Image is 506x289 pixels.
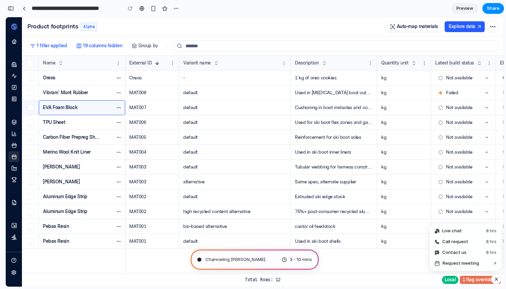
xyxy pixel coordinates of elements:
[432,190,478,199] div: Not available
[432,161,478,169] div: Not available
[37,43,50,49] div: Name
[442,249,467,256] span: Contact us
[375,86,381,95] div: kg
[177,146,192,154] div: default
[109,131,117,139] button: Material actions
[289,220,335,228] div: Used in ski boot shells
[432,72,478,80] div: Failed
[375,43,403,49] div: Quantity unit
[37,146,95,154] a: [PERSON_NAME]
[361,42,369,50] button: Menu
[375,131,381,139] div: kg
[375,190,381,199] div: kg
[22,23,65,34] button: 1 filter applied
[486,249,497,256] span: 8 hrs
[375,146,381,154] div: kg
[442,238,468,245] span: Call request
[391,7,432,12] span: Auto-map materials
[123,176,140,184] div: MAT002
[289,176,339,184] div: Extruded ski edge stock
[470,42,478,50] button: Sort
[486,228,497,234] span: 8 hrs
[123,23,157,34] button: Group by
[123,190,140,199] div: MAT002
[442,228,462,234] span: Live chat
[51,42,59,50] button: Sort
[37,116,95,124] a: Carbon Fiber Prepreg Sheet
[429,43,468,49] div: Latest build status
[123,57,136,65] div: Oreos
[123,86,140,95] div: MAT007
[371,38,425,53] div: Quantity unit
[109,146,117,154] button: Material actions
[482,3,504,14] button: Share
[486,238,497,245] span: 8 hrs
[123,101,140,109] div: MAT006
[289,86,367,95] div: Cushioning in boot midsoles and collars
[415,42,423,50] button: Menu
[123,205,140,213] div: MAT001
[205,256,266,263] span: Channeling [PERSON_NAME] .
[123,161,140,169] div: MAT003
[289,101,367,109] div: Used for ski boot flex zones and gaiters
[436,259,453,267] span: Local
[177,220,192,228] div: default
[109,57,117,64] button: Material actions
[432,116,478,124] div: Not available
[109,206,117,213] button: Material actions
[456,5,473,12] span: Preview
[177,116,192,124] div: default
[289,131,345,139] div: Used in ski boot inner liners
[289,116,356,124] div: Reinforcement for ski boot soles
[289,57,331,65] div: 1 kg of oreo cookies
[289,72,367,80] div: Used in mountaineering boot outsoles
[37,190,95,199] a: Aluminum Edge Strip
[432,131,478,139] div: Not available
[314,42,322,50] button: Sort
[37,57,95,65] a: Oreos
[37,131,95,139] a: Merino Wool Knit Liner
[289,161,350,169] div: Same spec, alternate supplier
[33,38,119,53] div: Name
[285,38,371,53] div: Description
[375,57,381,65] div: kg
[123,146,140,154] div: MAT003
[109,220,117,228] button: Material actions
[289,190,367,199] div: 75%+ post-consumer recycled aluminum
[109,102,117,109] button: Material actions
[432,57,478,65] div: Not available
[123,72,140,80] div: MAT008
[289,43,313,49] div: Description
[37,72,102,80] a: Vibram¨ Mont Rubber
[163,42,171,50] button: Menu
[487,5,500,12] span: Share
[37,161,95,169] a: [PERSON_NAME]
[289,205,330,213] div: castor oil feedstock
[109,87,117,94] button: Material actions
[109,116,117,124] button: Material actions
[404,42,412,50] button: Sort
[177,205,221,213] div: bio-based alternative
[432,226,499,236] button: Live chat8 hrs
[432,220,478,228] div: Not available
[177,86,192,95] div: default
[16,19,498,269] div: Data grid: undefined
[177,176,192,184] div: default
[37,86,95,95] a: EVA Foam Block
[443,260,479,267] span: Request meeting
[479,42,487,50] button: Menu
[177,161,199,169] div: alternative
[123,220,140,228] div: MAT001
[37,176,95,184] a: Aluminum Edge Strip
[109,161,117,168] button: Material actions
[454,259,495,267] span: 1 flag overridden
[37,205,95,213] a: Pebax Resin
[109,42,117,50] button: Menu
[147,42,156,50] button: Sort
[382,4,436,15] button: Auto-map materials
[109,191,117,198] button: Material actions
[206,42,215,50] button: Sort
[432,258,499,269] button: Request meeting↗
[177,72,192,80] div: default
